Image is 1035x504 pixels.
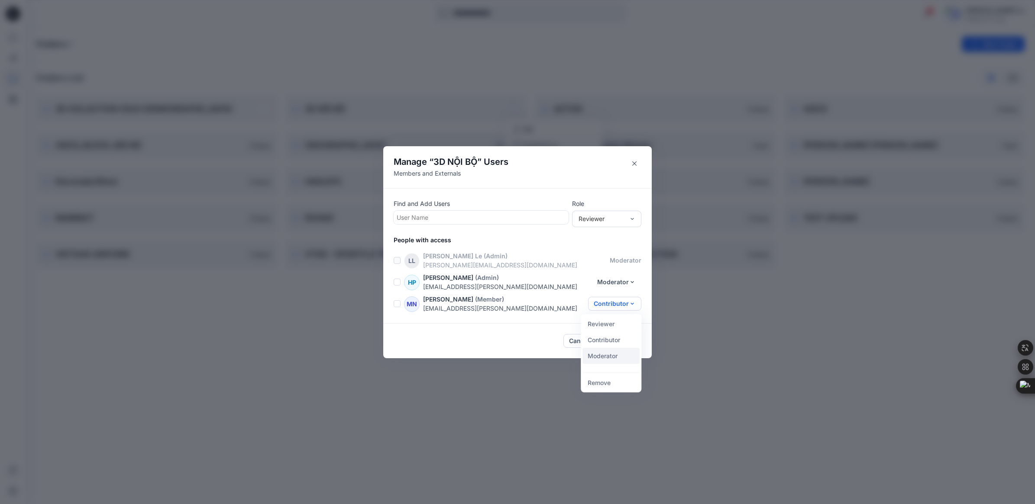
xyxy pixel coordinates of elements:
[484,251,508,260] p: (Admin)
[592,275,641,289] button: Moderator
[582,375,640,391] button: Remove
[394,199,569,208] p: Find and Add Users
[582,332,640,348] button: Contributor
[404,253,420,269] div: LL
[423,273,473,282] p: [PERSON_NAME]
[582,316,640,332] button: Reviewer
[423,251,482,260] p: [PERSON_NAME] Le
[423,282,592,291] p: [EMAIL_ADDRESS][PERSON_NAME][DOMAIN_NAME]
[582,348,640,364] button: Moderator
[423,260,610,270] p: [PERSON_NAME][EMAIL_ADDRESS][DOMAIN_NAME]
[423,295,473,304] p: [PERSON_NAME]
[475,273,499,282] p: (Admin)
[572,199,641,208] p: Role
[404,275,420,290] div: HP
[423,304,588,313] p: [EMAIL_ADDRESS][PERSON_NAME][DOMAIN_NAME]
[475,295,504,304] p: (Member)
[394,169,508,178] p: Members and Externals
[394,157,508,167] h4: Manage “ ” Users
[404,296,420,312] div: MN
[627,157,641,170] button: Close
[394,235,652,244] p: People with access
[588,297,641,311] button: Contributor
[563,334,595,348] button: Cancel
[433,157,477,167] span: 3D NỘI BỘ
[610,256,641,265] p: moderator
[579,214,624,223] div: Reviewer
